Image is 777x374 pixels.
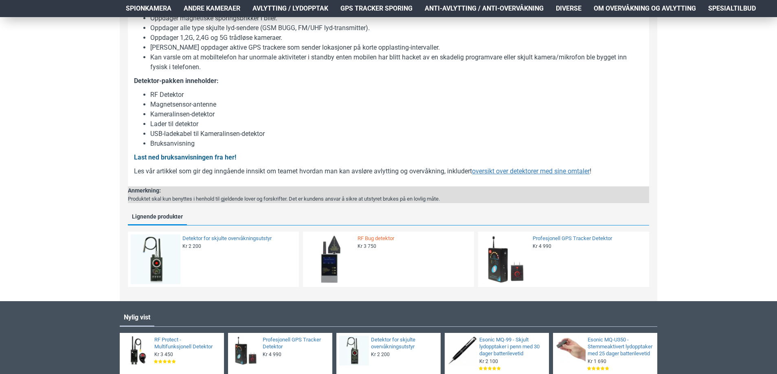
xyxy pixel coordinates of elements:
li: Magnetsensor-antenne [150,100,643,109]
span: Andre kameraer [184,4,240,13]
u: oversikt over detektorer med sine omtaler [472,167,590,175]
b: Last ned bruksanvisningen fra her! [134,153,236,161]
a: Last ned bruksanvisningen fra her! [134,153,236,162]
span: Kr 4 990 [533,243,551,249]
a: Detektor for skjulte overvåkningsutstyr [371,337,436,350]
a: Profesjonell GPS Tracker Detektor [263,337,327,350]
li: Kameralinsen-detektor [150,109,643,119]
span: Kr 2 200 [371,351,390,358]
a: oversikt over detektorer med sine omtaler [472,166,590,176]
span: GPS Tracker Sporing [340,4,413,13]
a: RF Bug detektor [358,235,469,242]
img: Detektor for skjulte overvåkningsutstyr [339,336,369,365]
a: Esonic MQ-99 - Skjult lydopptaker i penn med 30 dager batterilevetid [479,337,544,357]
span: Diverse [556,4,582,13]
span: Spesialtilbud [708,4,756,13]
li: Oppdager magnetiske sporingsbrikker i biler. [150,13,643,23]
a: Detektor for skjulte overvåkningsutstyr [182,235,294,242]
span: Kr 1 690 [588,358,606,365]
li: USB-ladekabel til Kameralinsen-detektor [150,129,643,139]
img: Detektor for skjulte overvåkningsutstyr [131,234,180,284]
li: Lader til detektor [150,119,643,129]
a: Nylig vist [120,309,154,326]
span: Kr 2 100 [479,358,498,365]
span: Anti-avlytting / Anti-overvåkning [425,4,544,13]
li: Oppdager 1,2G, 2,4G og 5G trådløse kameraer. [150,33,643,43]
div: Produktet skal kun benyttes i henhold til gjeldende lover og forskrifter. Det er kundens ansvar å... [128,195,440,203]
div: Anmerkning: [128,186,440,195]
img: Esonic MQ-U350 - Stemmeaktivert lydopptaker med 25 dager batterilevetid [556,336,586,365]
li: Oppdager alle type skjulte lyd-sendere (GSM BUGG, FM/UHF lyd-transmitter). [150,23,643,33]
a: RF Protect - Multifunksjonell Detektor [154,337,219,350]
img: Profesjonell GPS Tracker Detektor [481,234,531,284]
span: Spionkamera [126,4,171,13]
img: RF Protect - Multifunksjonell Detektor [123,336,152,365]
p: Les vår artikkel som gir deg inngående innsikt om teamet hvordan man kan avsløre avlytting og ove... [134,166,643,176]
span: Om overvåkning og avlytting [594,4,696,13]
span: Kr 3 750 [358,243,376,249]
a: Profesjonell GPS Tracker Detektor [533,235,644,242]
span: Kr 3 450 [154,351,173,358]
a: Esonic MQ-U350 - Stemmeaktivert lydopptaker med 25 dager batterilevetid [588,337,652,357]
img: RF Bug detektor [306,234,356,284]
li: Bruksanvisning [150,139,643,149]
li: [PERSON_NAME] oppdager aktive GPS trackere som sender lokasjoner på korte opplasting-intervaller. [150,43,643,52]
span: Kr 4 990 [263,351,281,358]
li: RF Detektor [150,90,643,100]
a: Lignende produkter [128,211,187,225]
li: Kan varsle om at mobiltelefon har unormale aktiviteter i standby enten mobilen har blitt hacket a... [150,52,643,72]
img: Profesjonell GPS Tracker Detektor [231,336,261,365]
span: Kr 2 200 [182,243,201,249]
b: Detektor-pakken inneholder: [134,77,219,85]
img: Esonic MQ-99 - Skjult lydopptaker i penn med 30 dager batterilevetid [448,336,477,365]
span: Avlytting / Lydopptak [252,4,328,13]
